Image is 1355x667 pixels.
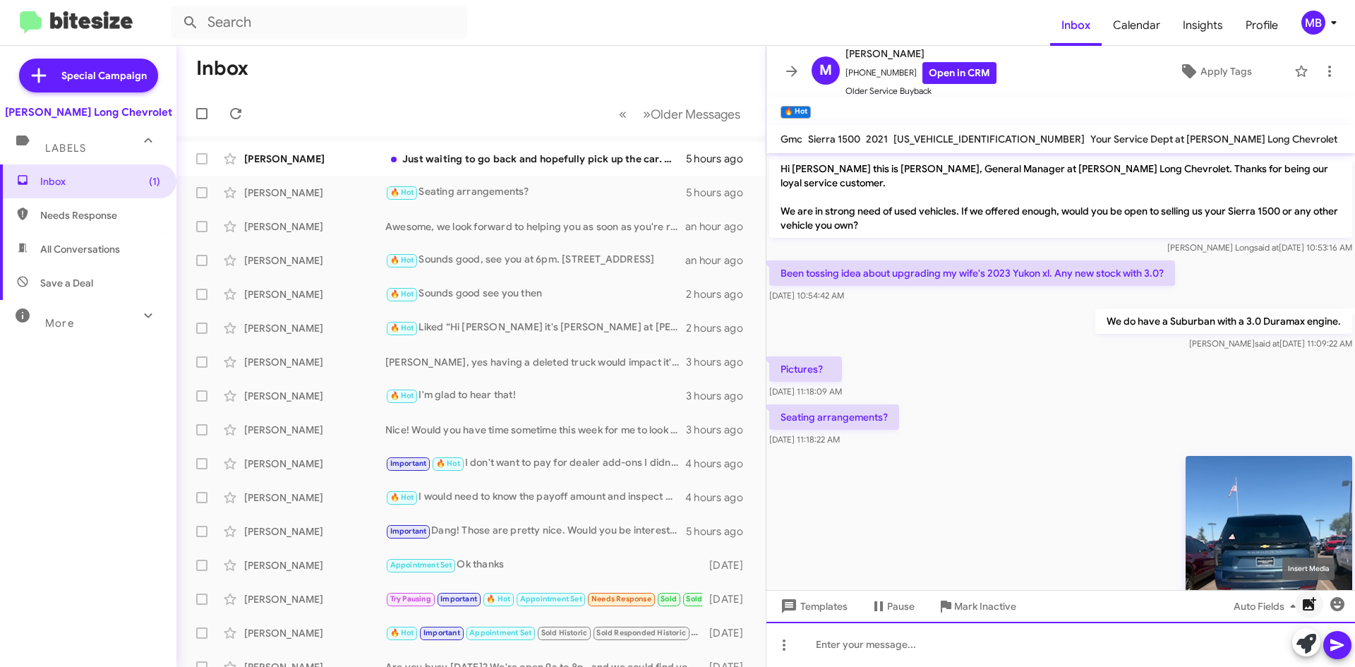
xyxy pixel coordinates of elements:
[778,594,848,619] span: Templates
[766,594,859,619] button: Templates
[385,557,702,573] div: Ok thanks
[845,62,996,84] span: [PHONE_NUMBER]
[619,105,627,123] span: «
[244,287,385,301] div: [PERSON_NAME]
[686,152,754,166] div: 5 hours ago
[1222,594,1313,619] button: Auto Fields
[1172,5,1234,46] a: Insights
[385,184,686,200] div: Seating arrangements?
[40,276,93,290] span: Save a Deal
[244,558,385,572] div: [PERSON_NAME]
[845,45,996,62] span: [PERSON_NAME]
[244,186,385,200] div: [PERSON_NAME]
[385,489,685,505] div: I would need to know the payoff amount and inspect your vehicle to see the condition. If it is so...
[5,105,172,119] div: [PERSON_NAME] Long Chevrolet
[45,317,74,330] span: More
[686,594,733,603] span: Sold Verified
[954,594,1016,619] span: Mark Inactive
[769,404,899,430] p: Seating arrangements?
[610,100,635,128] button: Previous
[541,628,588,637] span: Sold Historic
[244,423,385,437] div: [PERSON_NAME]
[769,156,1352,238] p: Hi [PERSON_NAME] this is [PERSON_NAME], General Manager at [PERSON_NAME] Long Chevrolet. Thanks f...
[643,105,651,123] span: »
[685,457,754,471] div: 4 hours ago
[385,387,686,404] div: I'm glad to hear that!
[244,321,385,335] div: [PERSON_NAME]
[1282,558,1335,580] div: Insert Media
[702,626,754,640] div: [DATE]
[390,256,414,265] span: 🔥 Hot
[1167,242,1352,253] span: [PERSON_NAME] Long [DATE] 10:53:16 AM
[685,220,754,234] div: an hour ago
[390,188,414,197] span: 🔥 Hot
[244,355,385,369] div: [PERSON_NAME]
[171,6,467,40] input: Search
[808,133,860,145] span: Sierra 1500
[1254,242,1279,253] span: said at
[887,594,915,619] span: Pause
[1102,5,1172,46] a: Calendar
[926,594,1028,619] button: Mark Inactive
[385,625,702,641] div: [PERSON_NAME] quick reminder of our appointment [DATE][DATE] 3:30 PM. Please reply C to confirm o...
[385,252,685,268] div: Sounds good, see you at 6pm. [STREET_ADDRESS]
[196,57,248,80] h1: Inbox
[390,628,414,637] span: 🔥 Hot
[1289,11,1339,35] button: MB
[769,260,1175,286] p: Been tossing idea about upgrading my wife's 2023 Yukon xl. Any new stock with 3.0?
[244,626,385,640] div: [PERSON_NAME]
[19,59,158,92] a: Special Campaign
[390,527,427,536] span: Important
[244,457,385,471] div: [PERSON_NAME]
[385,152,686,166] div: Just waiting to go back and hopefully pick up the car. Haven't gotten a confirmation yet.
[686,287,754,301] div: 2 hours ago
[244,152,385,166] div: [PERSON_NAME]
[469,628,531,637] span: Appointment Set
[685,253,754,268] div: an hour ago
[244,389,385,403] div: [PERSON_NAME]
[423,628,460,637] span: Important
[385,423,686,437] div: Nice! Would you have time sometime this week for me to look over your wife's Buick and potentiall...
[385,523,686,539] div: Dang! Those are pretty nice. Would you be interested in trading or selling?
[390,323,414,332] span: 🔥 Hot
[634,100,749,128] button: Next
[244,253,385,268] div: [PERSON_NAME]
[769,356,842,382] p: Pictures?
[866,133,888,145] span: 2021
[244,592,385,606] div: [PERSON_NAME]
[244,524,385,539] div: [PERSON_NAME]
[1090,133,1337,145] span: Your Service Dept at [PERSON_NAME] Long Chevrolet
[385,286,686,302] div: Sounds good see you then
[390,560,452,570] span: Appointment Set
[686,524,754,539] div: 5 hours ago
[45,142,86,155] span: Labels
[385,320,686,336] div: Liked “Hi [PERSON_NAME] it's [PERSON_NAME] at [PERSON_NAME] Long Chevrolet. Can I get you any mor...
[1200,59,1252,84] span: Apply Tags
[61,68,147,83] span: Special Campaign
[686,321,754,335] div: 2 hours ago
[661,594,677,603] span: Sold
[781,133,802,145] span: Gmc
[686,389,754,403] div: 3 hours ago
[596,628,686,637] span: Sold Responded Historic
[819,59,832,82] span: M
[702,592,754,606] div: [DATE]
[769,290,844,301] span: [DATE] 10:54:42 AM
[1050,5,1102,46] span: Inbox
[893,133,1085,145] span: [US_VEHICLE_IDENTIFICATION_NUMBER]
[922,62,996,84] a: Open in CRM
[611,100,749,128] nav: Page navigation example
[769,386,842,397] span: [DATE] 11:18:09 AM
[390,391,414,400] span: 🔥 Hot
[385,355,686,369] div: [PERSON_NAME], yes having a deleted truck would impact it's value because dealerships cannot sell...
[149,174,160,188] span: (1)
[40,174,160,188] span: Inbox
[385,591,702,607] div: Yes
[390,459,427,468] span: Important
[1234,5,1289,46] a: Profile
[440,594,477,603] span: Important
[702,558,754,572] div: [DATE]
